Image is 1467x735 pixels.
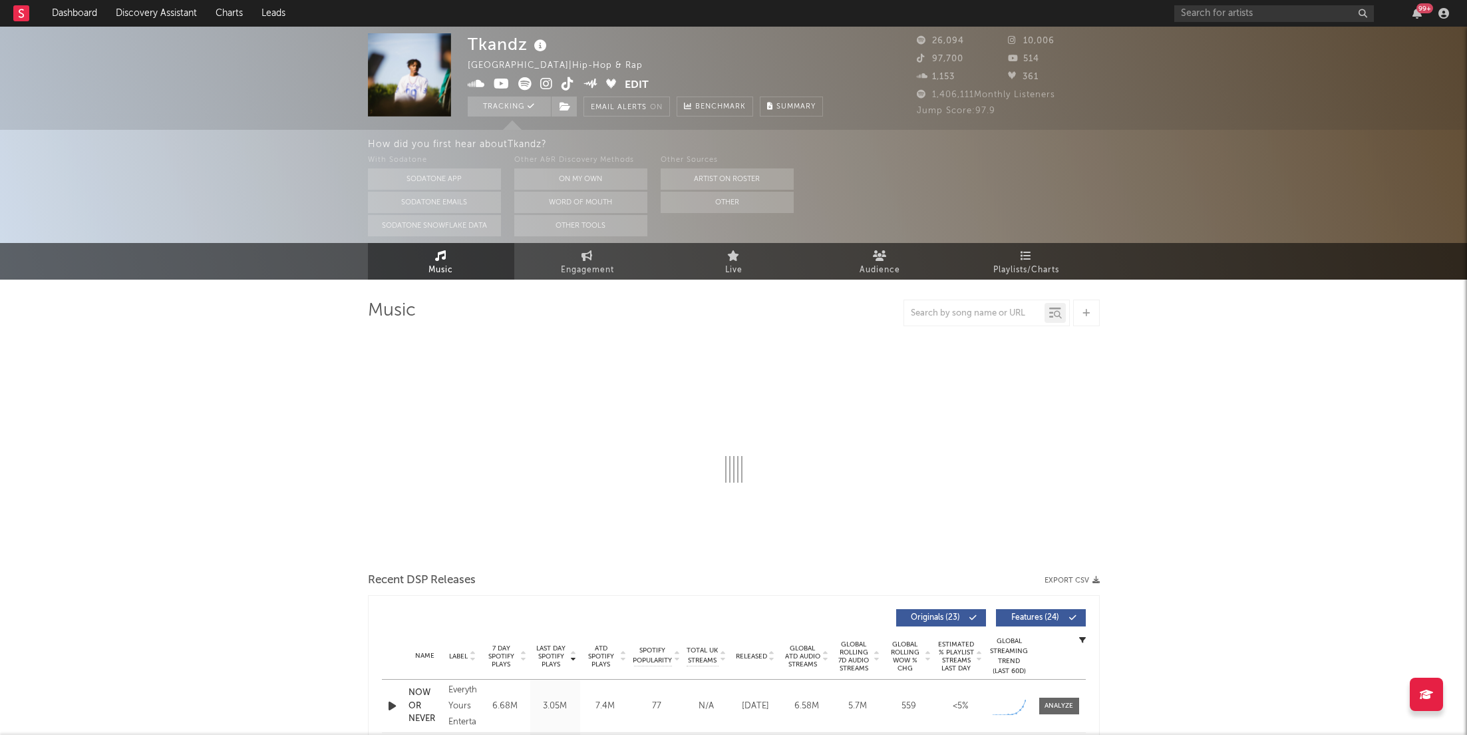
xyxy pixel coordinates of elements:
span: Estimated % Playlist Streams Last Day [938,640,975,672]
input: Search for artists [1174,5,1374,22]
span: Summary [776,103,816,111]
button: Tracking [468,97,551,117]
button: Originals(23) [896,609,986,626]
button: Summary [760,97,823,117]
button: Sodatone Snowflake Data [368,215,501,236]
div: Tkandz [468,33,550,55]
button: Sodatone Emails [368,192,501,213]
div: [DATE] [733,700,778,713]
span: Benchmark [695,99,746,115]
span: Features ( 24 ) [1005,614,1066,622]
div: Other A&R Discovery Methods [514,152,647,168]
span: Audience [860,262,900,278]
a: Music [368,243,514,280]
a: NOW OR NEVER [408,686,442,726]
input: Search by song name or URL [904,308,1045,319]
button: Other [661,192,794,213]
span: Released [736,652,767,660]
span: 10,006 [1008,37,1055,45]
button: Other Tools [514,215,647,236]
span: Global Rolling WoW % Chg [887,640,923,672]
span: Global Rolling 7D Audio Streams [836,640,872,672]
div: 77 [633,700,680,713]
div: 7.4M [583,700,627,713]
a: Live [661,243,807,280]
div: <5% [938,700,983,713]
span: Label [449,652,468,660]
span: 361 [1008,73,1039,81]
div: [GEOGRAPHIC_DATA] | Hip-hop & Rap [468,58,673,74]
div: 99 + [1416,3,1433,13]
em: On [650,104,663,111]
span: 7 Day Spotify Plays [484,644,519,668]
button: Email AlertsOn [583,97,670,117]
div: Global Streaming Trend (Last 60D) [989,636,1029,676]
span: 97,700 [917,55,963,63]
span: 514 [1008,55,1039,63]
div: 5.7M [836,700,880,713]
div: Other Sources [661,152,794,168]
span: Global ATD Audio Streams [784,644,821,668]
a: Benchmark [677,97,753,117]
span: Total UK Streams [687,646,719,666]
span: Music [428,262,453,278]
a: Engagement [514,243,661,280]
span: 26,094 [917,37,964,45]
a: Playlists/Charts [953,243,1100,280]
span: Recent DSP Releases [368,573,476,589]
span: 1,153 [917,73,955,81]
button: 99+ [1412,8,1422,19]
span: Playlists/Charts [993,262,1059,278]
span: 1,406,111 Monthly Listeners [917,91,1055,99]
div: N/A [687,700,727,713]
div: Name [408,651,442,661]
span: Jump Score: 97.9 [917,107,995,115]
div: 6.68M [484,700,527,713]
button: Artist on Roster [661,168,794,190]
div: With Sodatone [368,152,501,168]
button: Edit [625,77,649,94]
button: On My Own [514,168,647,190]
div: 3.05M [534,700,577,713]
div: 559 [887,700,931,713]
button: Features(24) [996,609,1086,626]
div: Everything's Yours Entertainment [448,682,476,730]
span: Spotify Popularity [633,646,672,666]
span: Engagement [561,262,614,278]
button: Word Of Mouth [514,192,647,213]
span: Live [725,262,742,278]
button: Sodatone App [368,168,501,190]
button: Export CSV [1045,577,1100,585]
span: ATD Spotify Plays [583,644,619,668]
a: Audience [807,243,953,280]
span: Last Day Spotify Plays [534,644,569,668]
span: Originals ( 23 ) [905,614,966,622]
div: 6.58M [784,700,829,713]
